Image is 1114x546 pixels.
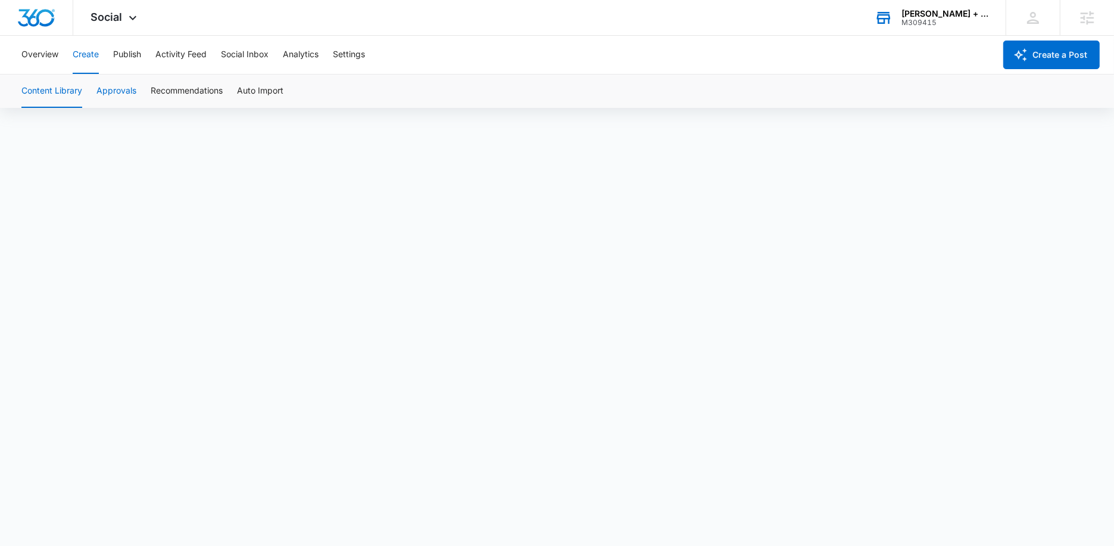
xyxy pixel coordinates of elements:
button: Settings [333,36,365,74]
button: Overview [21,36,58,74]
button: Analytics [283,36,319,74]
button: Recommendations [151,75,223,108]
button: Activity Feed [155,36,207,74]
button: Auto Import [237,75,283,108]
div: account id [901,18,988,27]
button: Social Inbox [221,36,269,74]
button: Create a Post [1003,41,1100,69]
button: Content Library [21,75,82,108]
span: Social [91,11,123,23]
button: Publish [113,36,141,74]
button: Create [73,36,99,74]
button: Approvals [96,75,136,108]
div: account name [901,9,988,18]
